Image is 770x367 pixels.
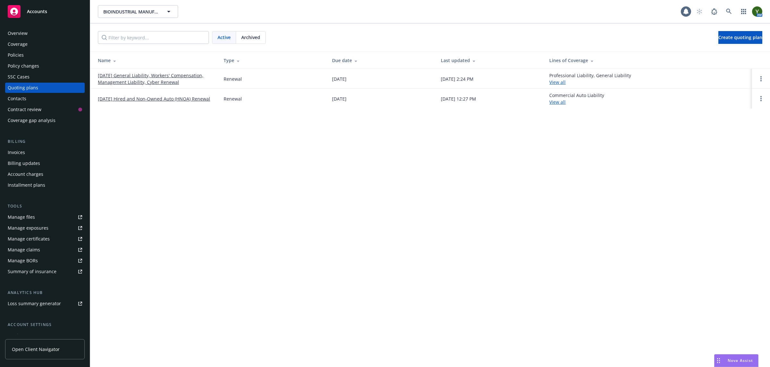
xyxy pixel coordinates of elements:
a: SSC Cases [5,72,85,82]
div: Manage certificates [8,234,50,244]
a: Overview [5,28,85,38]
div: Billing updates [8,158,40,168]
a: Policy changes [5,61,85,71]
div: Manage files [8,212,35,222]
a: Manage BORs [5,256,85,266]
a: Quoting plans [5,83,85,93]
div: Type [224,57,322,64]
div: Coverage gap analysis [8,115,56,126]
div: [DATE] 12:27 PM [441,95,476,102]
div: Quoting plans [8,83,38,93]
a: Contacts [5,94,85,104]
span: Accounts [27,9,47,14]
div: Renewal [224,76,242,82]
span: Create quoting plan [718,34,762,40]
a: View all [549,79,566,85]
div: Loss summary generator [8,298,61,309]
a: Contract review [5,104,85,115]
div: Installment plans [8,180,45,190]
button: BIOINDUSTRIAL MANUFACTURING AND DESIGN ECOSYSTEM [98,5,178,18]
div: Drag to move [714,355,723,367]
a: Summary of insurance [5,266,85,277]
div: Invoices [8,147,25,158]
button: Nova Assist [714,354,758,367]
div: [DATE] [332,95,346,102]
a: Loss summary generator [5,298,85,309]
div: Contacts [8,94,26,104]
span: Archived [241,34,260,41]
div: Billing [5,138,85,145]
a: Manage certificates [5,234,85,244]
a: View all [549,99,566,105]
a: Manage claims [5,245,85,255]
div: [DATE] 2:24 PM [441,76,474,82]
div: SSC Cases [8,72,30,82]
a: Coverage [5,39,85,49]
div: Lines of Coverage [549,57,747,64]
a: Start snowing [693,5,706,18]
input: Filter by keyword... [98,31,209,44]
div: Summary of insurance [8,266,56,277]
div: Service team [8,330,35,341]
div: Account settings [5,322,85,328]
a: Manage exposures [5,223,85,233]
span: BIOINDUSTRIAL MANUFACTURING AND DESIGN ECOSYSTEM [103,8,159,15]
a: Report a Bug [708,5,721,18]
a: Policies [5,50,85,60]
a: Search [723,5,735,18]
a: Billing updates [5,158,85,168]
a: Account charges [5,169,85,179]
div: Tools [5,203,85,209]
img: photo [752,6,762,17]
a: Coverage gap analysis [5,115,85,126]
span: Open Client Navigator [12,346,60,353]
a: Open options [757,75,765,83]
div: Policies [8,50,24,60]
div: Last updated [441,57,539,64]
div: Manage claims [8,245,40,255]
div: Manage BORs [8,256,38,266]
div: Coverage [8,39,28,49]
a: [DATE] Hired and Non-Owned Auto (HNOA) Renewal [98,95,210,102]
div: Renewal [224,95,242,102]
span: Active [218,34,231,41]
a: Switch app [737,5,750,18]
a: Accounts [5,3,85,20]
div: Account charges [8,169,43,179]
div: Name [98,57,213,64]
div: Manage exposures [8,223,48,233]
div: Policy changes [8,61,39,71]
div: Professional Liability, General Liability [549,72,631,86]
a: Service team [5,330,85,341]
a: Invoices [5,147,85,158]
div: Due date [332,57,430,64]
a: [DATE] General Liability, Workers' Compensation, Management Liability, Cyber Renewal [98,72,213,86]
div: Analytics hub [5,290,85,296]
a: Open options [757,95,765,102]
span: Nova Assist [728,358,753,363]
a: Installment plans [5,180,85,190]
div: Contract review [8,104,41,115]
div: Overview [8,28,28,38]
a: Manage files [5,212,85,222]
a: Create quoting plan [718,31,762,44]
div: Commercial Auto Liability [549,92,604,105]
div: [DATE] [332,76,346,82]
